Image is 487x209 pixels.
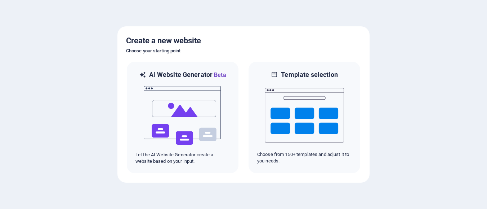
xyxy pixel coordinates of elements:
h6: Choose your starting point [126,47,361,55]
p: Let the AI Website Generator create a website based on your input. [135,152,230,165]
span: Beta [213,71,226,78]
h5: Create a new website [126,35,361,47]
p: Choose from 150+ templates and adjust it to you needs. [257,151,352,164]
div: AI Website GeneratorBetaaiLet the AI Website Generator create a website based on your input. [126,61,239,174]
h6: AI Website Generator [149,70,226,79]
h6: Template selection [281,70,338,79]
img: ai [143,79,222,152]
div: Template selectionChoose from 150+ templates and adjust it to you needs. [248,61,361,174]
